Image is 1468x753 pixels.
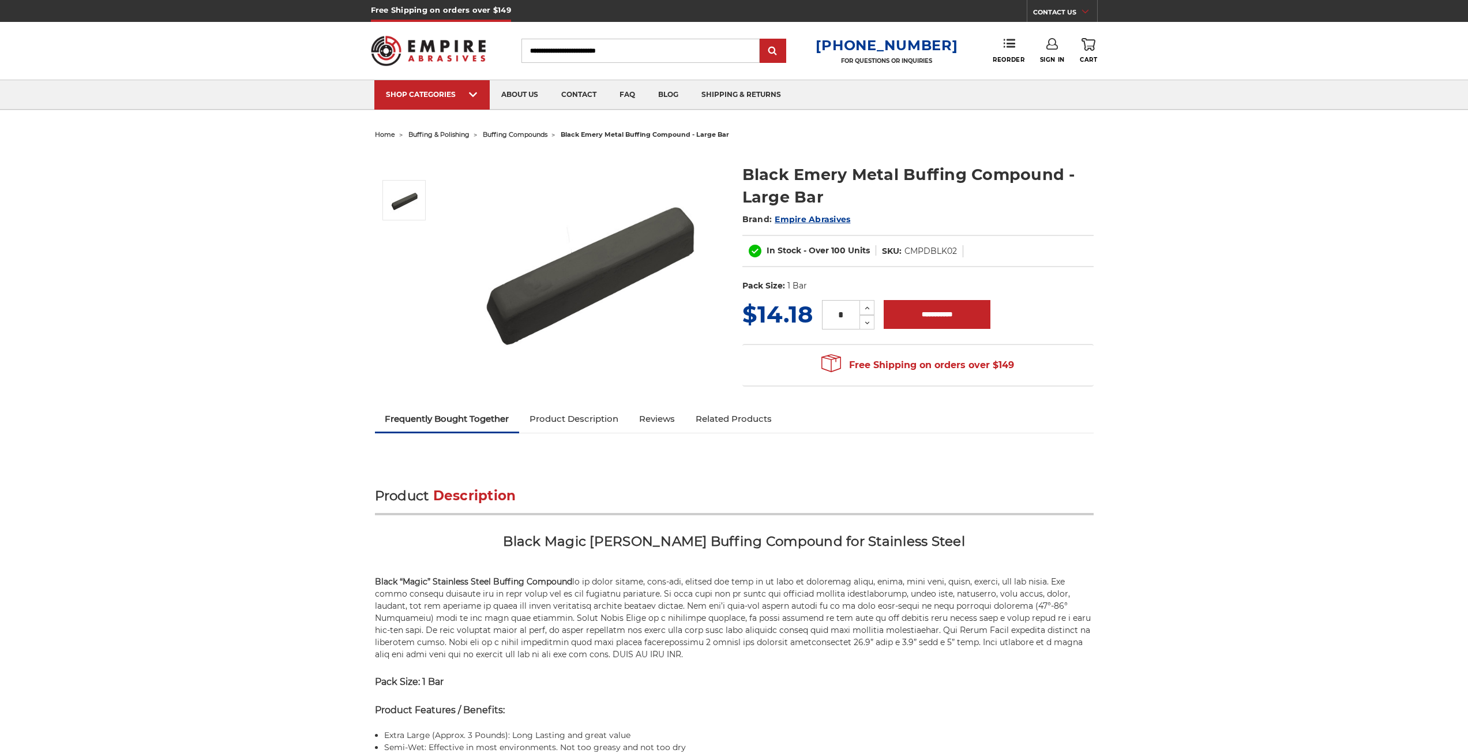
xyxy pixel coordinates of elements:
strong: Black “Magic” Stainless Steel Buffing Compound [375,576,572,587]
div: SHOP CATEGORIES [386,90,478,99]
strong: Pack Size: 1 Bar [375,676,444,687]
span: Black Magic [PERSON_NAME] Buffing Compound for Stainless Steel [503,533,965,549]
a: Reorder [993,38,1024,63]
img: Black Stainless Steel Buffing Compound [474,151,704,382]
span: Brand: [742,214,772,224]
span: $14.18 [742,300,813,328]
a: Empire Abrasives [775,214,850,224]
span: Units [848,245,870,256]
span: Cart [1080,56,1097,63]
img: Black Stainless Steel Buffing Compound [390,186,419,215]
span: In Stock [767,245,801,256]
span: Free Shipping on orders over $149 [821,354,1014,377]
strong: Product Features / Benefits: [375,705,505,715]
p: FOR QUESTIONS OR INQUIRIES [816,57,958,65]
span: Description [433,488,516,504]
a: blog [647,80,690,110]
span: Reorder [993,56,1024,63]
a: Reviews [629,406,685,432]
img: Empire Abrasives [371,28,486,73]
span: black emery metal buffing compound - large bar [561,130,729,138]
a: CONTACT US [1033,6,1097,22]
li: Extra Large (Approx. 3 Pounds): Long Lasting and great value [384,729,1094,741]
a: buffing compounds [483,130,547,138]
h1: Black Emery Metal Buffing Compound - Large Bar [742,163,1094,208]
a: Cart [1080,38,1097,63]
span: Product [375,488,429,504]
dt: SKU: [882,245,902,257]
span: - Over [804,245,829,256]
a: [PHONE_NUMBER] [816,37,958,54]
span: Sign In [1040,56,1065,63]
dt: Pack Size: [742,280,785,292]
dd: 1 Bar [787,280,807,292]
a: faq [608,80,647,110]
a: about us [490,80,550,110]
a: home [375,130,395,138]
a: Frequently Bought Together [375,406,520,432]
a: Related Products [685,406,782,432]
input: Submit [761,40,784,63]
span: 100 [831,245,846,256]
a: shipping & returns [690,80,793,110]
a: contact [550,80,608,110]
a: buffing & polishing [408,130,470,138]
dd: CMPDBLK02 [904,245,957,257]
a: Product Description [519,406,629,432]
p: lo ip dolor sitame, cons-adi, elitsed doe temp in ut labo et doloremag aliqu, enima, mini veni, q... [375,576,1094,661]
